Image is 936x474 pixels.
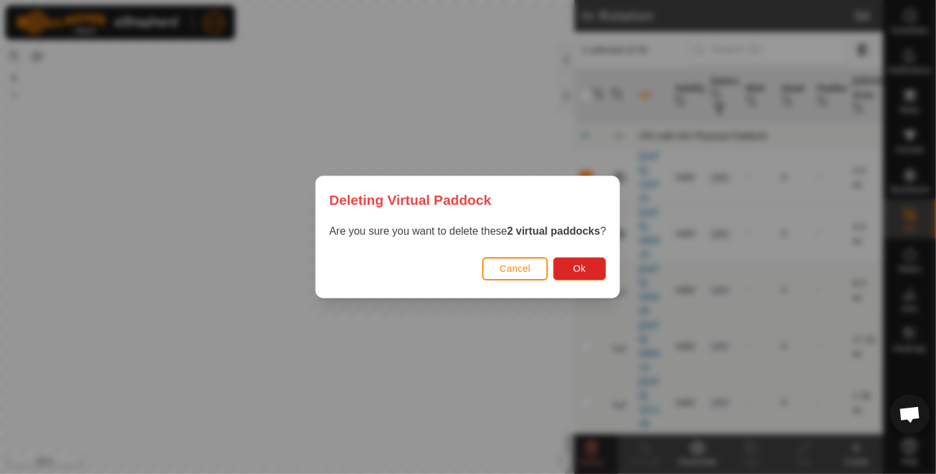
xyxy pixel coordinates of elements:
[554,257,607,280] button: Ok
[507,225,601,237] strong: 2 virtual paddocks
[574,263,586,274] span: Ok
[329,190,492,210] span: Deleting Virtual Paddock
[500,263,531,274] span: Cancel
[483,257,548,280] button: Cancel
[890,394,930,434] a: Open chat
[329,225,606,237] span: Are you sure you want to delete these ?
